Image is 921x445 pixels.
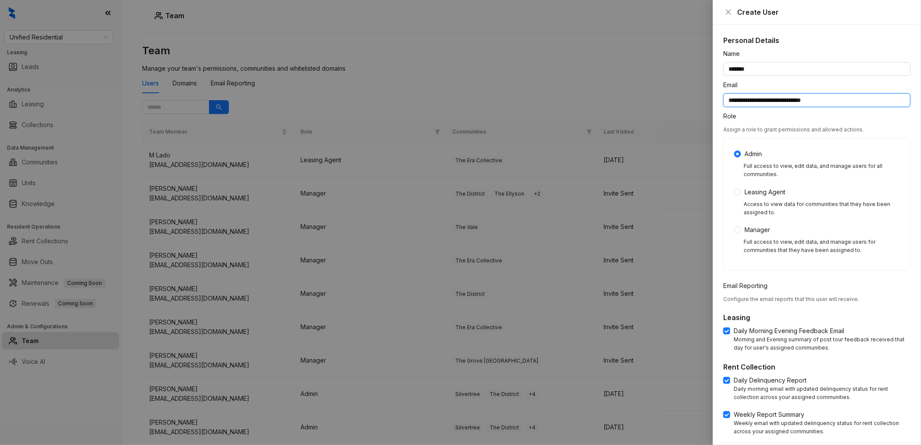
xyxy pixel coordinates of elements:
[723,80,743,90] label: Email
[723,126,864,133] span: Assign a role to grant permissions and allowed actions.
[734,336,911,352] div: Morning and Evening summary of post tour feedback received that day for user's assigned communities.
[741,149,765,159] span: Admin
[723,49,745,59] label: Name
[737,7,911,17] div: Create User
[744,238,900,255] div: Full access to view, edit data, and manage users for communities that they have been assigned to.
[723,312,911,323] h5: Leasing
[744,200,900,217] div: Access to view data for communities that they have been assigned to.
[730,326,848,336] span: Daily Morning Evening Feedback Email
[723,281,773,291] label: Email Reporting
[730,410,808,419] span: Weekly Report Summary
[723,7,734,17] button: Close
[744,162,900,179] div: Full access to view, edit data, and manage users for all communities.
[734,385,911,402] div: Daily morning email with updated delinquency status for rent collection across your assigned comm...
[741,225,774,235] span: Manager
[723,35,911,46] h5: Personal Details
[723,93,911,107] input: Email
[723,111,742,121] label: Role
[730,376,810,385] span: Daily Delinquency Report
[734,419,911,436] div: Weekly email with updated delinquency status for rent collection across your assigned communities.
[741,187,789,197] span: Leasing Agent
[723,62,911,76] input: Name
[725,9,732,16] span: close
[723,362,911,372] h5: Rent Collection
[723,296,859,302] span: Configure the email reports that this user will receive.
